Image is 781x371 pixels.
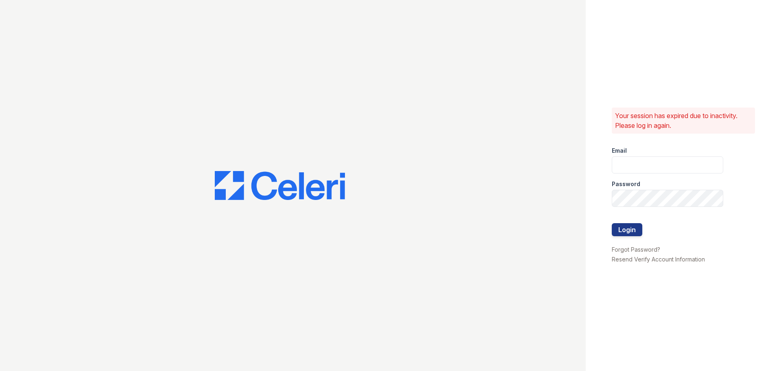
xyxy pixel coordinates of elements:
button: Login [612,223,642,236]
a: Forgot Password? [612,246,660,253]
img: CE_Logo_Blue-a8612792a0a2168367f1c8372b55b34899dd931a85d93a1a3d3e32e68fde9ad4.png [215,171,345,200]
a: Resend Verify Account Information [612,256,705,263]
p: Your session has expired due to inactivity. Please log in again. [615,111,752,130]
label: Email [612,147,627,155]
label: Password [612,180,640,188]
